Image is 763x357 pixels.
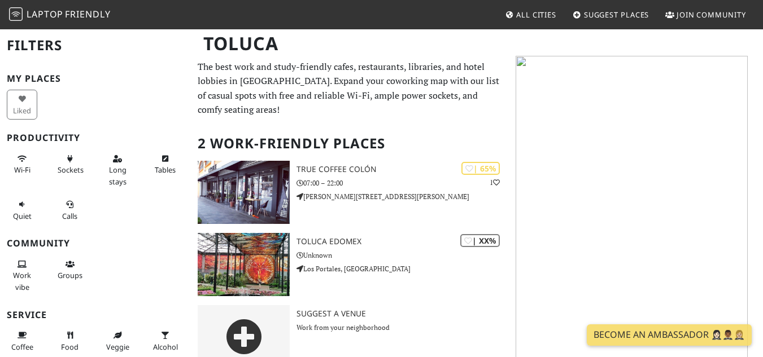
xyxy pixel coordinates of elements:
[194,28,507,59] h1: Toluca
[587,324,752,346] a: Become an Ambassador 🤵🏻‍♀️🤵🏾‍♂️🤵🏼‍♀️
[297,178,508,188] p: 07:00 – 22:00
[297,322,508,333] p: Work from your neighborhood
[198,233,290,296] img: Toluca Edomex
[150,149,180,179] button: Tables
[460,234,500,247] div: | XX%
[58,270,82,280] span: Group tables
[9,5,111,25] a: LaptopFriendly LaptopFriendly
[198,161,290,224] img: True Coffee Colón
[677,10,746,20] span: Join Community
[102,326,133,356] button: Veggie
[155,165,176,175] span: Work-friendly tables
[198,60,502,117] p: The best work and study-friendly cafes, restaurants, libraries, and hotel lobbies in [GEOGRAPHIC_...
[191,233,509,296] a: Toluca Edomex | XX% Toluca Edomex Unknown Los Portales, [GEOGRAPHIC_DATA]
[7,326,37,356] button: Coffee
[297,191,508,202] p: [PERSON_NAME][STREET_ADDRESS][PERSON_NAME]
[584,10,649,20] span: Suggest Places
[65,8,110,20] span: Friendly
[297,263,508,274] p: Los Portales, [GEOGRAPHIC_DATA]
[191,161,509,224] a: True Coffee Colón | 65% 1 True Coffee Colón 07:00 – 22:00 [PERSON_NAME][STREET_ADDRESS][PERSON_NAME]
[500,5,561,25] a: All Cities
[7,149,37,179] button: Wi-Fi
[297,309,508,319] h3: Suggest a Venue
[106,342,129,352] span: Veggie
[7,238,184,249] h3: Community
[7,255,37,296] button: Work vibe
[661,5,751,25] a: Join Community
[153,342,178,352] span: Alcohol
[568,5,654,25] a: Suggest Places
[61,342,79,352] span: Food
[13,211,32,221] span: Quiet
[14,165,30,175] span: Stable Wi-Fi
[58,165,84,175] span: Power sockets
[54,195,85,225] button: Calls
[7,310,184,320] h3: Service
[297,165,508,174] h3: True Coffee Colón
[490,177,500,188] p: 1
[150,326,180,356] button: Alcohol
[54,326,85,356] button: Food
[7,195,37,225] button: Quiet
[62,211,77,221] span: Video/audio calls
[7,73,184,84] h3: My Places
[11,342,33,352] span: Coffee
[198,126,502,161] h2: 2 Work-Friendly Places
[109,165,127,186] span: Long stays
[7,28,184,63] h2: Filters
[102,149,133,191] button: Long stays
[9,7,23,21] img: LaptopFriendly
[516,10,556,20] span: All Cities
[54,149,85,179] button: Sockets
[27,8,63,20] span: Laptop
[13,270,31,292] span: People working
[297,250,508,261] p: Unknown
[461,162,500,175] div: | 65%
[54,255,85,285] button: Groups
[297,237,508,246] h3: Toluca Edomex
[7,133,184,143] h3: Productivity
